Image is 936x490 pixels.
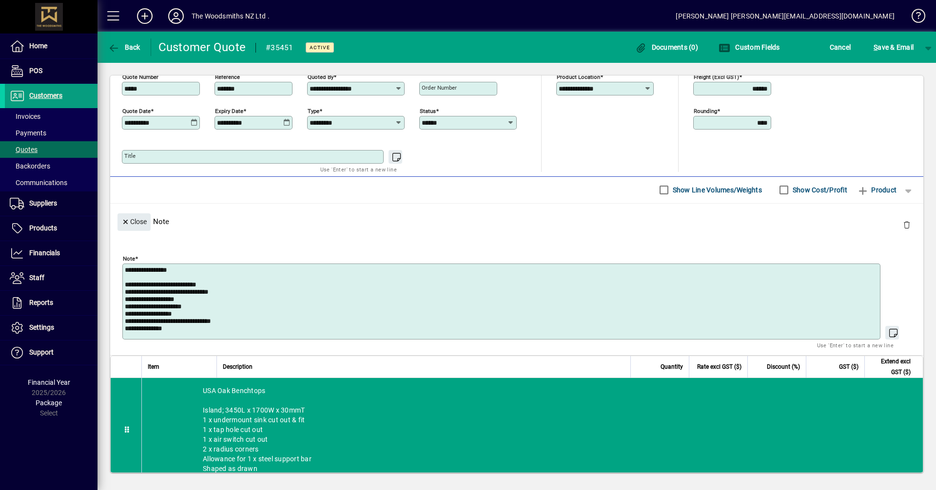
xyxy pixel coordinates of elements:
span: Item [148,361,159,372]
span: Support [29,348,54,356]
mat-label: Title [124,152,136,159]
a: Products [5,216,97,241]
span: Description [223,361,253,372]
a: Invoices [5,108,97,125]
a: Home [5,34,97,58]
span: Backorders [10,162,50,170]
a: Financials [5,241,97,265]
a: Suppliers [5,191,97,216]
span: ave & Email [874,39,914,55]
mat-label: Freight (excl GST) [694,73,739,80]
a: Support [5,340,97,365]
span: Products [29,224,57,232]
button: Cancel [827,38,854,56]
app-page-header-button: Delete [895,220,918,229]
mat-label: Reference [215,73,240,80]
button: Save & Email [869,38,918,56]
a: Knowledge Base [904,2,924,34]
span: Custom Fields [719,43,780,51]
span: Home [29,42,47,50]
mat-hint: Use 'Enter' to start a new line [320,164,397,175]
div: Customer Quote [158,39,246,55]
button: Delete [895,213,918,237]
button: Documents (0) [632,38,701,56]
button: Back [105,38,143,56]
mat-label: Order number [422,84,457,91]
a: POS [5,59,97,83]
mat-label: Product location [557,73,600,80]
div: USA Oak Benchtops Island; 3450L x 1700W x 30mmT 1 x undermount sink cut out & fit 1 x tap hole cu... [142,378,923,481]
div: [PERSON_NAME] [PERSON_NAME][EMAIL_ADDRESS][DOMAIN_NAME] [676,8,895,24]
span: Close [121,214,147,230]
label: Show Line Volumes/Weights [671,185,762,195]
a: Reports [5,291,97,315]
span: POS [29,67,42,75]
button: Close [117,213,151,231]
span: Staff [29,274,44,282]
button: Custom Fields [716,38,782,56]
div: Note [110,204,923,239]
span: S [874,43,877,51]
span: Payments [10,129,46,137]
span: Quantity [661,361,683,372]
mat-label: Status [420,107,436,114]
span: Reports [29,299,53,306]
a: Backorders [5,158,97,174]
mat-hint: Use 'Enter' to start a new line [817,339,894,351]
span: Suppliers [29,199,57,207]
span: Financial Year [28,378,70,386]
mat-label: Quoted by [308,73,333,80]
span: Rate excl GST ($) [697,361,741,372]
span: Settings [29,323,54,331]
a: Quotes [5,141,97,158]
a: Staff [5,266,97,290]
span: Invoices [10,113,40,120]
span: Product [857,182,897,198]
span: GST ($) [839,361,858,372]
div: The Woodsmiths NZ Ltd . [192,8,270,24]
span: Customers [29,92,62,99]
span: Back [108,43,140,51]
span: Discount (%) [767,361,800,372]
span: Package [36,399,62,407]
mat-label: Note [123,255,135,262]
span: Communications [10,179,67,187]
a: Communications [5,174,97,191]
span: Active [310,44,330,51]
button: Profile [160,7,192,25]
span: Documents (0) [635,43,698,51]
button: Add [129,7,160,25]
app-page-header-button: Back [97,38,151,56]
span: Financials [29,249,60,257]
mat-label: Quote number [122,73,158,80]
mat-label: Quote date [122,107,151,114]
span: Quotes [10,146,38,153]
mat-label: Type [308,107,319,114]
div: #35451 [266,40,293,56]
app-page-header-button: Close [115,217,153,226]
span: Extend excl GST ($) [871,356,911,377]
a: Payments [5,125,97,141]
mat-label: Expiry date [215,107,243,114]
mat-label: Rounding [694,107,717,114]
span: Cancel [830,39,851,55]
a: Settings [5,316,97,340]
button: Product [852,181,901,199]
label: Show Cost/Profit [791,185,847,195]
